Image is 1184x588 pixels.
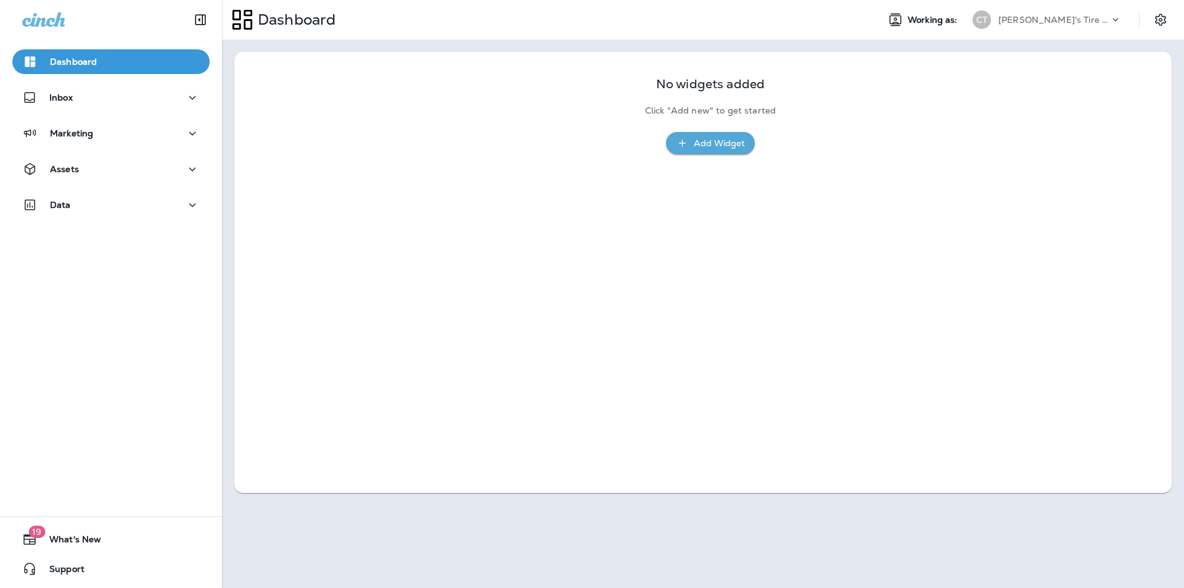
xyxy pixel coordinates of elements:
[694,136,745,151] div: Add Widget
[50,164,79,174] p: Assets
[253,10,335,29] p: Dashboard
[50,57,97,67] p: Dashboard
[12,85,210,110] button: Inbox
[656,79,765,89] p: No widgets added
[12,193,210,217] button: Data
[28,526,45,538] span: 19
[37,564,84,579] span: Support
[12,121,210,146] button: Marketing
[1149,9,1172,31] button: Settings
[12,49,210,74] button: Dashboard
[50,128,93,138] p: Marketing
[908,15,960,25] span: Working as:
[645,106,776,116] p: Click "Add new" to get started
[183,7,218,32] button: Collapse Sidebar
[37,534,101,549] span: What's New
[998,15,1109,25] p: [PERSON_NAME]'s Tire & Auto
[50,200,71,210] p: Data
[972,10,991,29] div: CT
[12,557,210,581] button: Support
[12,157,210,181] button: Assets
[12,527,210,552] button: 19What's New
[666,132,755,155] button: Add Widget
[49,93,73,102] p: Inbox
